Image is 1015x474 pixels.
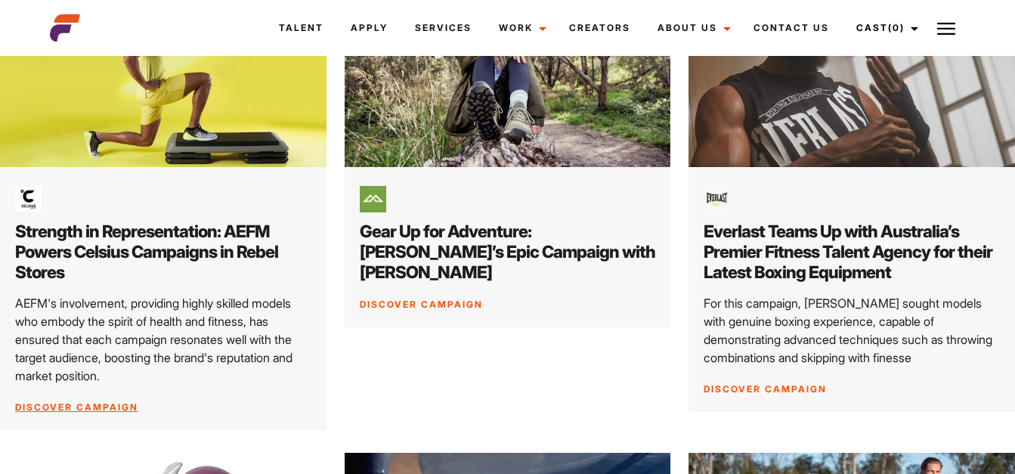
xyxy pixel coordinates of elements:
[15,401,138,413] a: Discover Campaign
[360,222,656,283] h2: Gear Up for Adventure: [PERSON_NAME]’s Epic Campaign with [PERSON_NAME]
[15,222,311,283] h2: Strength in Representation: AEFM Powers Celsius Campaigns in Rebel Stores
[360,186,386,212] img: download 1
[401,8,485,48] a: Services
[644,8,740,48] a: About Us
[15,186,42,212] img: download
[704,222,1000,283] h2: Everlast Teams Up with Australia’s Premier Fitness Talent Agency for their Latest Boxing Equipment
[704,383,827,395] a: Discover Campaign
[50,13,80,43] img: cropped-aefm-brand-fav-22-square.png
[843,8,927,48] a: Cast(0)
[704,186,730,212] img: stsmall507x507 pad600x600f8f8f8
[265,8,337,48] a: Talent
[555,8,644,48] a: Creators
[740,8,843,48] a: Contact Us
[704,294,1000,367] p: For this campaign, [PERSON_NAME] sought models with genuine boxing experience, capable of demonst...
[360,299,483,310] a: Discover Campaign
[937,20,955,38] img: Burger icon
[15,294,311,385] p: AEFM's involvement, providing highly skilled models who embody the spirit of health and fitness, ...
[337,8,401,48] a: Apply
[888,22,905,33] span: (0)
[485,8,555,48] a: Work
